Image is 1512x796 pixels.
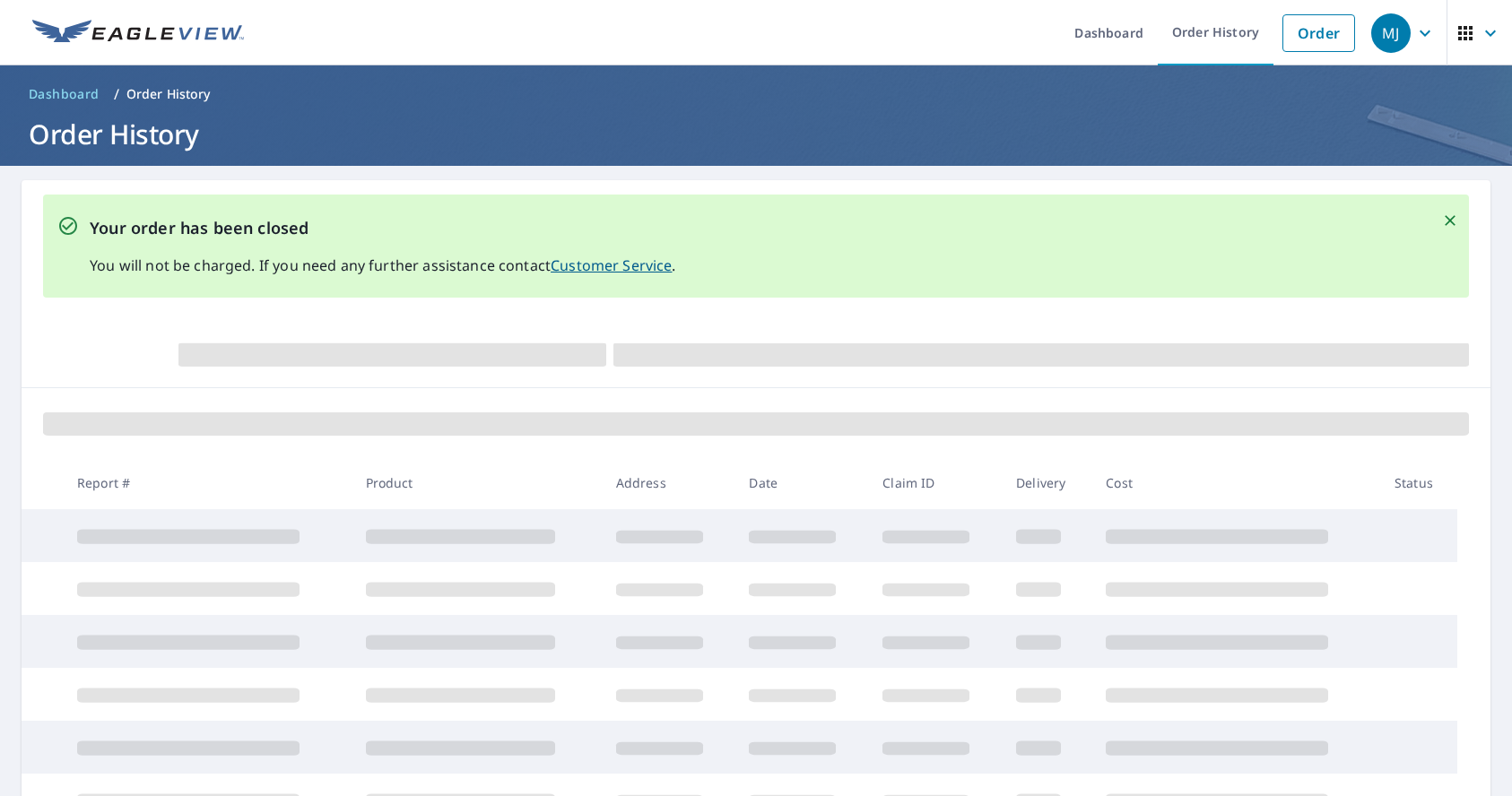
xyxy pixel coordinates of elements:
th: Claim ID [868,456,1002,509]
p: Order History [126,85,211,103]
a: Order [1282,14,1355,52]
nav: breadcrumb [22,80,1490,108]
th: Date [734,456,868,509]
th: Cost [1091,456,1380,509]
p: Your order has been closed [90,216,676,240]
th: Product [352,456,602,509]
th: Address [602,456,735,509]
img: EV Logo [32,20,244,47]
a: Dashboard [22,80,107,108]
a: Customer Service [551,255,672,275]
h1: Order History [22,116,1490,152]
p: You will not be charged. If you need any further assistance contact . [90,255,676,276]
li: / [114,83,119,105]
span: Dashboard [29,85,100,103]
th: Status [1380,456,1457,509]
th: Delivery [1002,456,1091,509]
th: Report # [63,456,352,509]
button: Close [1438,209,1462,232]
div: MJ [1371,13,1411,53]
